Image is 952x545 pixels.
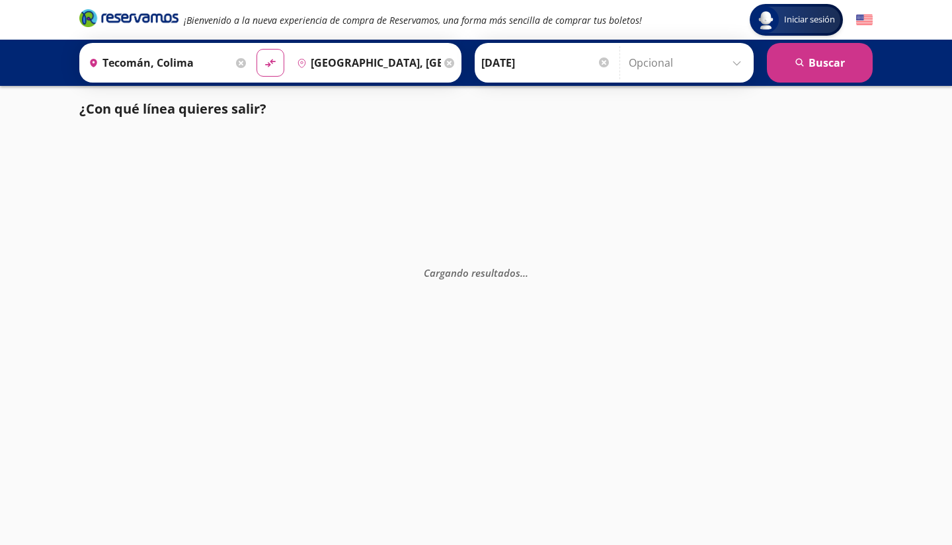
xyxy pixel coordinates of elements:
input: Opcional [629,46,747,79]
span: . [526,266,528,279]
p: ¿Con qué línea quieres salir? [79,99,266,119]
button: English [856,12,873,28]
span: . [520,266,523,279]
input: Buscar Origen [83,46,233,79]
a: Brand Logo [79,8,178,32]
input: Buscar Destino [292,46,441,79]
em: Cargando resultados [424,266,528,279]
i: Brand Logo [79,8,178,28]
em: ¡Bienvenido a la nueva experiencia de compra de Reservamos, una forma más sencilla de comprar tus... [184,14,642,26]
span: Iniciar sesión [779,13,840,26]
button: Buscar [767,43,873,83]
span: . [523,266,526,279]
input: Elegir Fecha [481,46,611,79]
